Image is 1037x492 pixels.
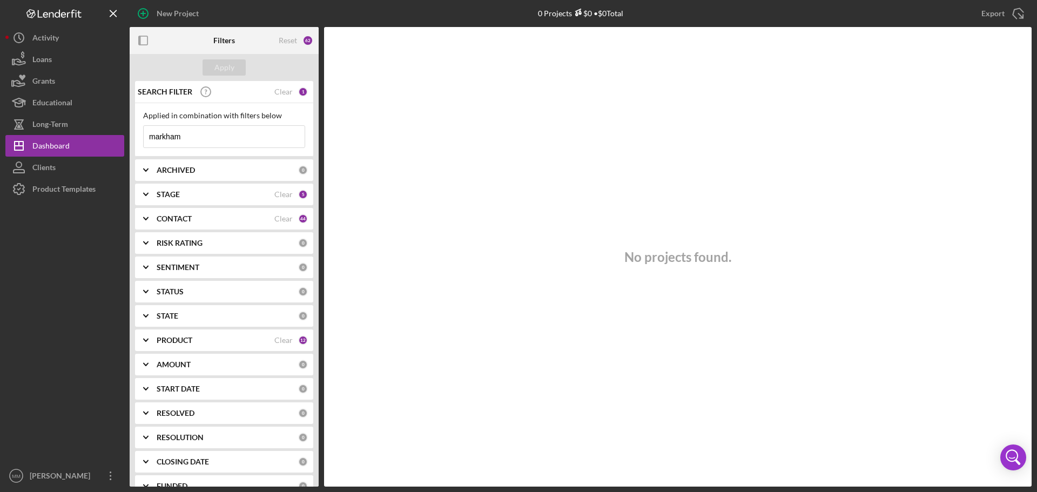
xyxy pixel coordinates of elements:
b: SENTIMENT [157,263,199,272]
button: Apply [203,59,246,76]
b: PRODUCT [157,336,192,345]
b: SEARCH FILTER [138,87,192,96]
button: Grants [5,70,124,92]
b: STAGE [157,190,180,199]
b: RESOLVED [157,409,194,417]
div: New Project [157,3,199,24]
div: Activity [32,27,59,51]
div: Apply [214,59,234,76]
b: FUNDED [157,482,187,490]
div: Educational [32,92,72,116]
b: ARCHIVED [157,166,195,174]
button: Activity [5,27,124,49]
div: 0 [298,360,308,369]
div: $0 [572,9,592,18]
div: Reset [279,36,297,45]
div: 0 [298,287,308,296]
div: 5 [298,190,308,199]
b: RESOLUTION [157,433,204,442]
b: START DATE [157,385,200,393]
b: STATUS [157,287,184,296]
div: 12 [298,335,308,345]
button: New Project [130,3,210,24]
div: Clear [274,336,293,345]
div: Clear [274,190,293,199]
button: Educational [5,92,124,113]
div: Clients [32,157,56,181]
b: RISK RATING [157,239,203,247]
div: 1 [298,87,308,97]
div: Clear [274,87,293,96]
div: Applied in combination with filters below [143,111,305,120]
button: MM[PERSON_NAME] [5,465,124,487]
div: Clear [274,214,293,223]
div: 44 [298,214,308,224]
div: Export [981,3,1005,24]
button: Long-Term [5,113,124,135]
div: 0 [298,311,308,321]
button: Export [971,3,1032,24]
div: 0 [298,238,308,248]
div: Grants [32,70,55,95]
text: MM [12,473,21,479]
b: Filters [213,36,235,45]
b: STATE [157,312,178,320]
b: CONTACT [157,214,192,223]
div: 0 [298,481,308,491]
button: Loans [5,49,124,70]
b: CLOSING DATE [157,457,209,466]
div: Long-Term [32,113,68,138]
div: 62 [302,35,313,46]
div: Dashboard [32,135,70,159]
div: Open Intercom Messenger [1000,444,1026,470]
div: 0 [298,262,308,272]
button: Dashboard [5,135,124,157]
div: 0 [298,433,308,442]
div: Loans [32,49,52,73]
div: 0 [298,165,308,175]
div: 0 [298,384,308,394]
div: Product Templates [32,178,96,203]
button: Clients [5,157,124,178]
h3: No projects found. [624,250,731,265]
b: AMOUNT [157,360,191,369]
div: 0 [298,457,308,467]
div: 0 Projects • $0 Total [538,9,623,18]
div: [PERSON_NAME] [27,465,97,489]
div: 0 [298,408,308,418]
button: Product Templates [5,178,124,200]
